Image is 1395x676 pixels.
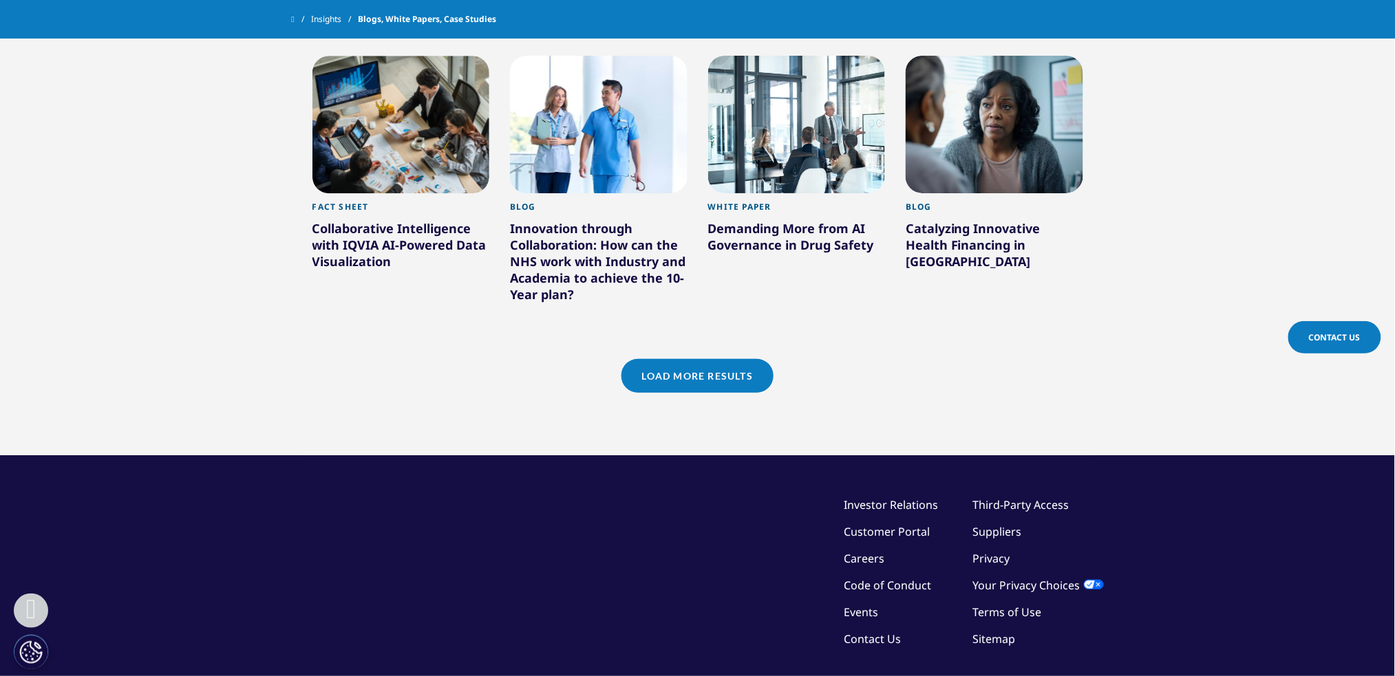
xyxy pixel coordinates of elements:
[906,193,1083,305] a: Blog Catalyzing Innovative Health Financing in [GEOGRAPHIC_DATA]
[1288,321,1381,353] a: Contact Us
[510,220,688,308] div: Innovation through Collaboration: How can the NHS work with Industry and Academia to achieve the ...
[312,193,490,305] a: Fact Sheet Collaborative Intelligence with IQVIA AI-Powered Data Visualization
[708,220,886,259] div: Demanding More from AI Governance in Drug Safety
[358,7,496,32] span: Blogs, White Papers, Case Studies
[906,201,1083,220] div: Blog
[844,631,902,646] a: Contact Us
[510,201,688,220] div: Blog
[906,220,1083,275] div: Catalyzing Innovative Health Financing in [GEOGRAPHIC_DATA]
[973,524,1022,539] a: Suppliers
[708,201,886,220] div: White Paper
[312,201,490,220] div: Fact Sheet
[844,578,932,593] a: Code of Conduct
[312,220,490,275] div: Collaborative Intelligence with IQVIA AI-Powered Data Visualization
[973,604,1042,620] a: Terms of Use
[510,193,688,338] a: Blog Innovation through Collaboration: How can the NHS work with Industry and Academia to achieve...
[1309,331,1361,343] span: Contact Us
[844,551,885,566] a: Careers
[973,497,1069,512] a: Third-Party Access
[973,631,1016,646] a: Sitemap
[844,604,879,620] a: Events
[973,551,1010,566] a: Privacy
[14,635,48,669] button: Cookie Settings
[311,7,358,32] a: Insights
[973,578,1104,593] a: Your Privacy Choices
[708,193,886,289] a: White Paper Demanding More from AI Governance in Drug Safety
[621,359,774,393] a: Load More Results
[844,497,939,512] a: Investor Relations
[844,524,930,539] a: Customer Portal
